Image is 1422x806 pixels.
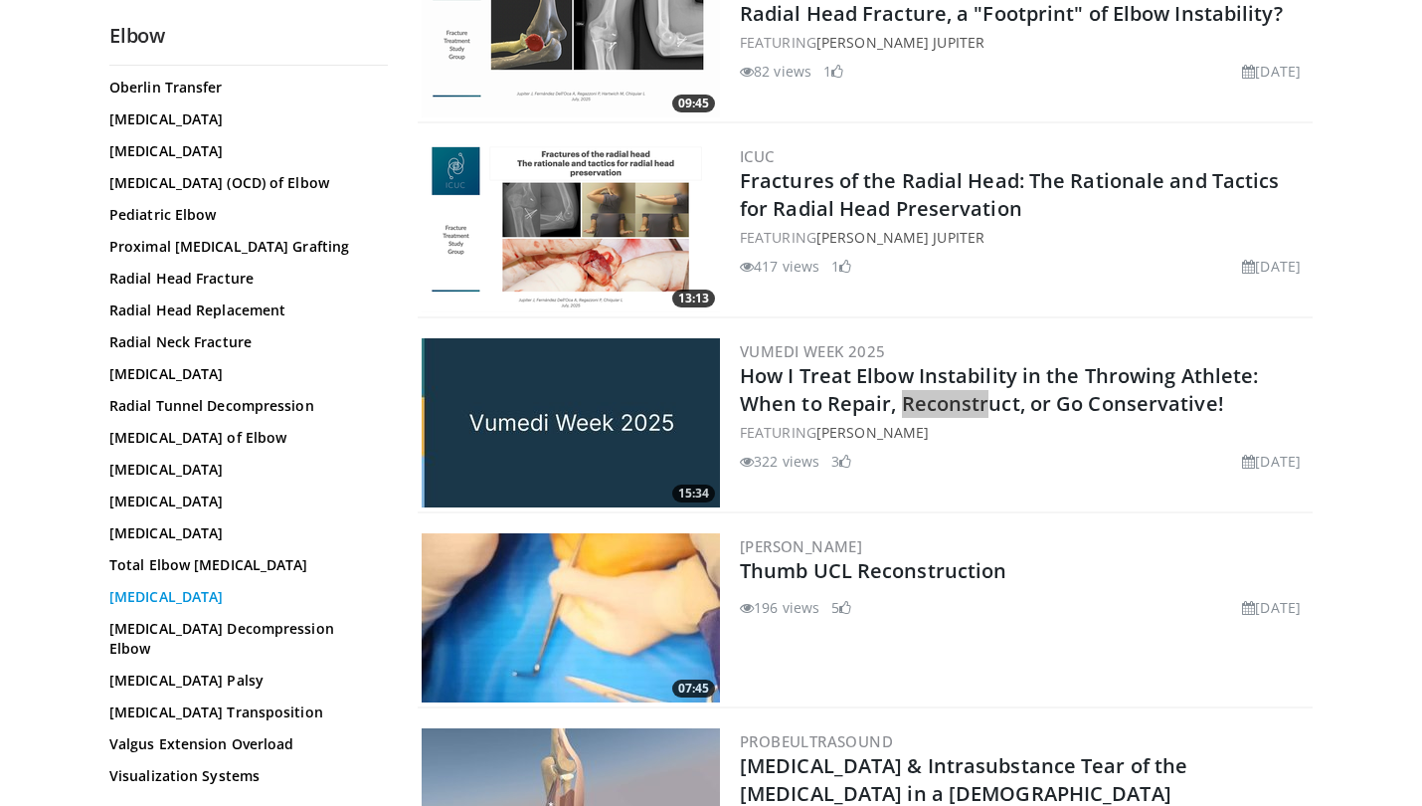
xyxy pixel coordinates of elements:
a: [MEDICAL_DATA] [109,460,378,480]
a: Fractures of the Radial Head: The Rationale and Tactics for Radial Head Preservation [740,167,1280,222]
a: Radial Head Fracture [109,269,378,289]
a: Vumedi Week 2025 [740,341,885,361]
li: 1 [831,256,851,277]
a: [MEDICAL_DATA] [109,523,378,543]
li: 82 views [740,61,811,82]
li: 417 views [740,256,819,277]
img: 7d8b3c25-a9a4-459b-b693-7f169858dc52.300x170_q85_crop-smart_upscale.jpg [422,533,720,703]
a: [MEDICAL_DATA] Decompression Elbow [109,619,378,659]
li: [DATE] [1242,451,1301,472]
span: 07:45 [672,680,715,698]
a: [MEDICAL_DATA] Palsy [109,671,378,691]
a: Radial Tunnel Decompression [109,396,378,416]
div: FEATURING [740,422,1309,443]
a: [MEDICAL_DATA] of Elbow [109,428,378,448]
a: Radial Head Replacement [109,301,378,320]
a: How I Treat Elbow Instability in the Throwing Athlete: When to Repair, Reconstruct, or Go Conserv... [740,362,1258,417]
li: 322 views [740,451,819,472]
a: [PERSON_NAME] Jupiter [816,228,984,247]
a: [PERSON_NAME] [816,423,929,442]
a: [MEDICAL_DATA] [109,141,378,161]
a: 15:34 [422,338,720,507]
a: Thumb UCL Reconstruction [740,557,1006,584]
div: FEATURING [740,227,1309,248]
a: ICUC [740,146,775,166]
li: [DATE] [1242,597,1301,618]
img: 28bb1a9b-507c-46c6-adf3-732da66a0791.png.300x170_q85_crop-smart_upscale.png [422,143,720,312]
a: [PERSON_NAME] Jupiter [816,33,984,52]
h2: Elbow [109,23,388,49]
a: Oberlin Transfer [109,78,378,98]
li: [DATE] [1242,61,1301,82]
a: Probeultrasound [740,731,893,751]
img: 8a98516d-4b45-4c04-97a6-a050abbf0f3c.jpg.300x170_q85_crop-smart_upscale.jpg [422,338,720,507]
span: 15:34 [672,485,715,503]
a: [MEDICAL_DATA] Transposition [109,703,378,722]
span: 13:13 [672,290,715,307]
a: Valgus Extension Overload [109,734,378,754]
a: 07:45 [422,533,720,703]
a: [MEDICAL_DATA] (OCD) of Elbow [109,173,378,193]
a: Radial Neck Fracture [109,332,378,352]
a: Pediatric Elbow [109,205,378,225]
a: [MEDICAL_DATA] [109,109,378,129]
li: [DATE] [1242,256,1301,277]
span: 09:45 [672,95,715,112]
a: 13:13 [422,143,720,312]
li: 196 views [740,597,819,618]
li: 3 [831,451,851,472]
div: FEATURING [740,32,1309,53]
a: [MEDICAL_DATA] [109,492,378,511]
li: 5 [831,597,851,618]
a: Visualization Systems [109,766,378,786]
a: [MEDICAL_DATA] [109,587,378,607]
a: Total Elbow [MEDICAL_DATA] [109,555,378,575]
a: Proximal [MEDICAL_DATA] Grafting [109,237,378,257]
a: [PERSON_NAME] [740,536,862,556]
li: 1 [823,61,843,82]
a: [MEDICAL_DATA] [109,364,378,384]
